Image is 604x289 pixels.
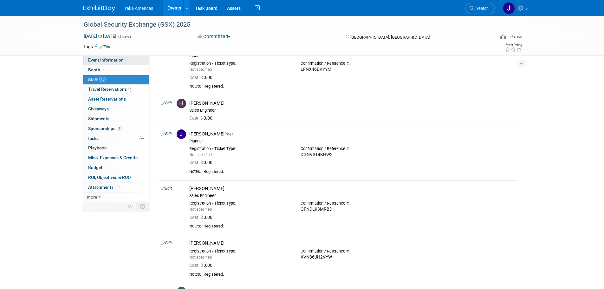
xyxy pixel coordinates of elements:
[189,160,215,165] span: 0.00
[224,132,233,136] span: (me)
[189,193,514,198] div: Sales Engineer
[83,85,149,94] a: Travel Reservations1
[83,95,149,104] a: Asset Reservations
[189,249,291,254] div: Registration / Ticket Type:
[83,33,117,39] span: [DATE] [DATE]
[189,108,514,113] div: Sales Engineer
[350,35,430,40] span: [GEOGRAPHIC_DATA], [GEOGRAPHIC_DATA]
[83,114,149,124] a: Shipments
[88,136,99,141] span: Tasks
[301,146,402,151] div: Confirmation / Reference #:
[301,207,402,212] div: QFNDL93MRBD
[189,215,215,220] span: 0.00
[204,224,514,229] div: Registered.
[123,6,153,11] span: Traka Americas
[189,169,201,174] div: Notes:
[189,75,204,80] span: Cost: $
[136,202,149,210] td: Toggle Event Tabs
[507,34,522,39] div: In-Person
[83,193,149,202] a: more
[301,201,402,206] div: Confirmation / Reference #:
[83,153,149,163] a: Misc. Expenses & Credits
[189,75,215,80] span: 0.00
[88,116,109,121] span: Shipments
[117,126,122,131] span: 1
[83,65,149,75] a: Booth
[83,124,149,134] a: Sponsorships1
[189,224,201,229] div: Notes:
[189,263,215,268] span: 0.00
[83,75,149,85] a: Staff15
[83,43,110,50] td: Tags
[500,34,506,39] img: Format-Inperson.png
[83,183,149,192] a: Attachments9
[189,255,212,259] span: Not specified
[189,240,514,246] div: [PERSON_NAME]
[83,143,149,153] a: Playbook
[505,43,522,47] div: Event Rating
[189,139,514,144] div: Planner
[189,100,514,106] div: [PERSON_NAME]
[301,152,402,158] div: DGNVST4KHW2
[83,173,149,182] a: ROI, Objectives & ROO
[161,132,172,136] a: Edit
[189,61,291,66] div: Registration / Ticket Type:
[88,77,106,82] span: Staff
[189,84,201,89] div: Notes:
[177,99,186,108] img: H.jpg
[189,115,215,121] span: 0.00
[88,87,133,92] span: Travel Reservations
[83,56,149,65] a: Event Information
[189,263,204,268] span: Cost: $
[161,241,172,245] a: Edit
[301,249,402,254] div: Confirmation / Reference #:
[465,3,495,14] a: Search
[189,115,204,121] span: Cost: $
[81,19,485,30] div: Global Security Exchange (GSX) 2025
[195,33,233,40] button: Committed
[161,186,172,191] a: Edit
[88,96,126,102] span: Asset Reservations
[88,155,138,160] span: Misc. Expenses & Credits
[88,67,107,72] span: Booth
[115,185,120,189] span: 9
[204,84,514,89] div: Registered.
[103,68,106,71] i: Booth reservation complete
[88,175,131,180] span: ROI, Objectives & ROO
[83,104,149,114] a: Giveaways
[189,160,204,165] span: Cost: $
[503,2,515,14] img: Jamie Saenz
[128,87,133,92] span: 1
[457,33,523,43] div: Event Format
[474,6,489,11] span: Search
[87,194,97,200] span: more
[88,165,102,170] span: Budget
[161,101,172,105] a: Edit
[88,57,124,62] span: Event Information
[83,134,149,143] a: Tasks
[83,163,149,173] a: Budget
[301,67,402,72] div: LFNX46DKYYM
[301,61,402,66] div: Confirmation / Reference #:
[100,45,110,49] a: Edit
[204,272,514,277] div: Registered.
[204,169,514,174] div: Registered.
[97,34,103,39] span: to
[83,5,115,12] img: ExhibitDay
[118,35,131,39] span: (3 days)
[99,77,106,82] span: 15
[189,186,514,192] div: [PERSON_NAME]
[301,254,402,260] div: XVN86JH2VYW
[189,272,201,277] div: Notes:
[189,146,291,151] div: Registration / Ticket Type:
[189,207,212,212] span: Not specified
[189,201,291,206] div: Registration / Ticket Type:
[189,131,514,137] div: [PERSON_NAME]
[177,129,186,139] img: J.jpg
[125,202,136,210] td: Personalize Event Tab Strip
[189,153,212,157] span: Not specified
[88,185,120,190] span: Attachments
[189,67,212,72] span: Not specified
[88,126,122,131] span: Sponsorships
[88,106,109,111] span: Giveaways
